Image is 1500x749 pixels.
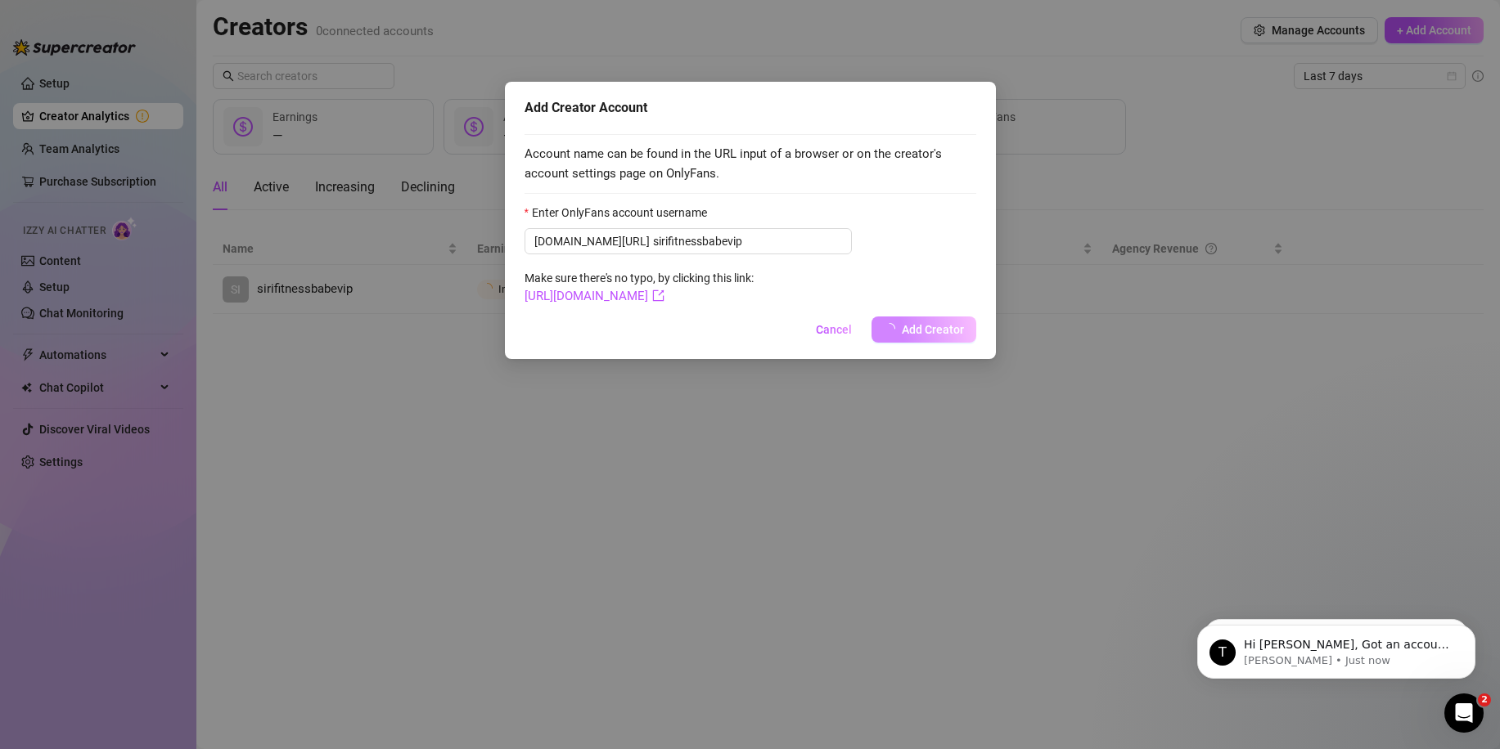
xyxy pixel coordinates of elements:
button: Add Creator [872,316,976,343]
span: Account name can be found in the URL input of a browser or on the creator's account settings page... [525,145,976,183]
span: export [652,289,664,302]
span: 2 [1478,693,1491,706]
a: [URL][DOMAIN_NAME]export [525,289,664,303]
span: Cancel [816,323,852,336]
input: Enter OnlyFans account username [653,232,842,250]
iframe: Intercom live chat [1444,693,1484,733]
span: Add Creator [902,323,964,336]
label: Enter OnlyFans account username [525,204,718,222]
button: Cancel [803,316,865,343]
div: Add Creator Account [525,98,976,118]
iframe: Intercom notifications message [1173,590,1500,705]
span: Make sure there's no typo, by clicking this link: [525,271,754,303]
span: loading [884,323,895,334]
span: [DOMAIN_NAME][URL] [534,232,650,250]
